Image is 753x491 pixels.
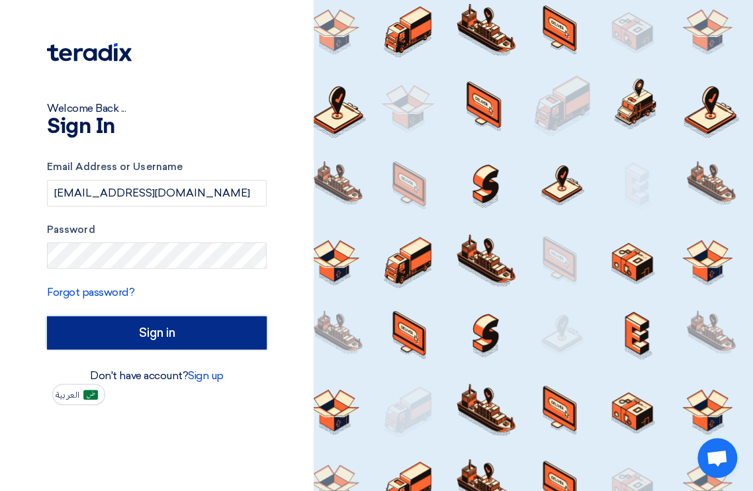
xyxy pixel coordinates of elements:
label: Email Address or Username [47,159,267,175]
a: Open chat [697,438,737,478]
div: Don't have account? [47,368,267,384]
div: Welcome Back ... [47,101,267,116]
img: Teradix logo [47,43,132,62]
img: ar-AR.png [83,390,98,400]
button: العربية [52,384,105,405]
input: Sign in [47,316,267,349]
input: Enter your business email or username [47,180,267,206]
label: Password [47,222,267,238]
a: Forgot password? [47,286,134,298]
h1: Sign In [47,116,267,138]
span: العربية [56,390,79,400]
a: Sign up [188,369,224,382]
